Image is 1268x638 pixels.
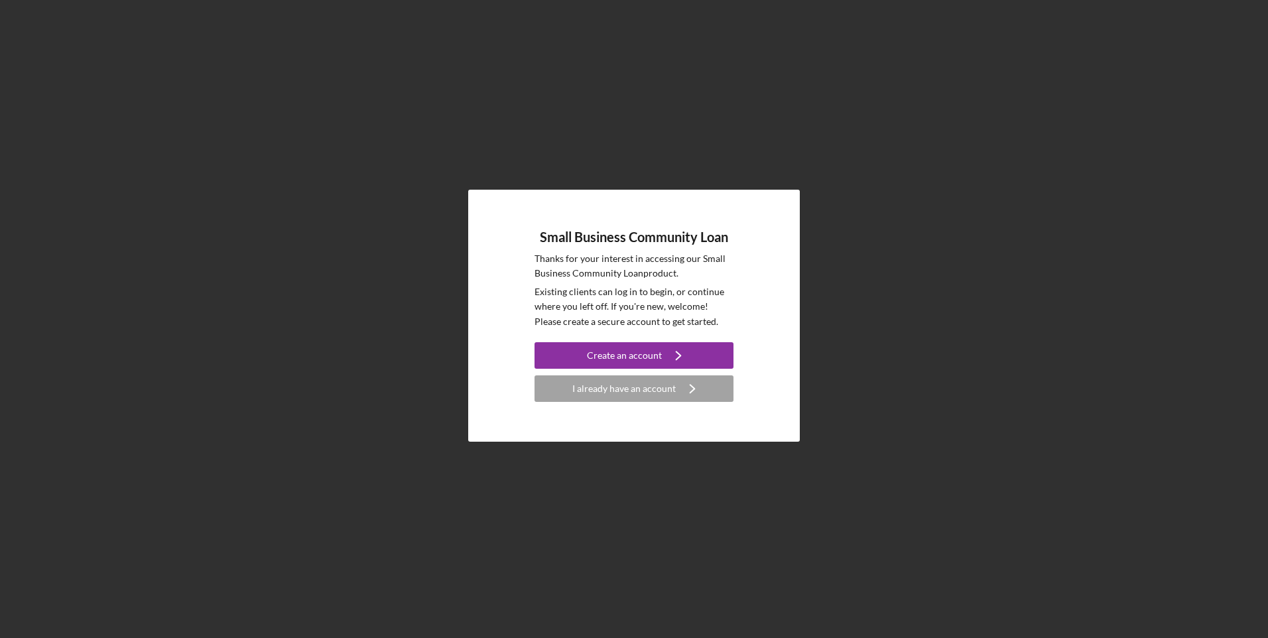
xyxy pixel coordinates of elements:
[535,285,733,329] p: Existing clients can log in to begin, or continue where you left off. If you're new, welcome! Ple...
[535,342,733,369] button: Create an account
[535,342,733,372] a: Create an account
[535,375,733,402] button: I already have an account
[540,229,728,245] h4: Small Business Community Loan
[587,342,662,369] div: Create an account
[572,375,676,402] div: I already have an account
[535,251,733,281] p: Thanks for your interest in accessing our Small Business Community Loan product.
